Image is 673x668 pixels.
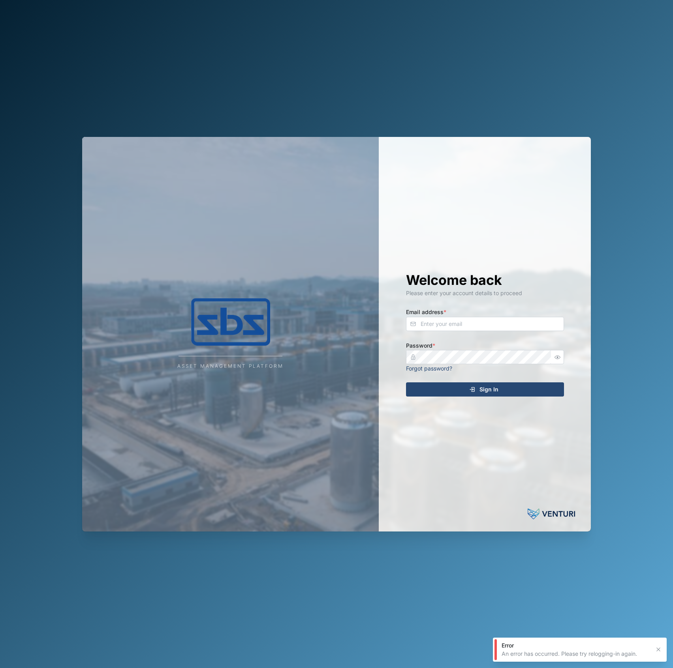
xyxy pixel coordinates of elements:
div: An error has occurred. Please try relogging-in again. [502,650,650,658]
input: Enter your email [406,317,564,331]
h1: Welcome back [406,271,564,289]
a: Forgot password? [406,365,452,372]
button: Sign In [406,382,564,397]
div: Asset Management Platform [177,363,284,370]
img: Powered by: Venturi [528,506,575,522]
span: Sign In [479,383,498,396]
div: Please enter your account details to proceed [406,289,564,298]
label: Email address [406,308,446,316]
label: Password [406,341,435,350]
img: Company Logo [152,298,310,346]
div: Error [502,642,650,649]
